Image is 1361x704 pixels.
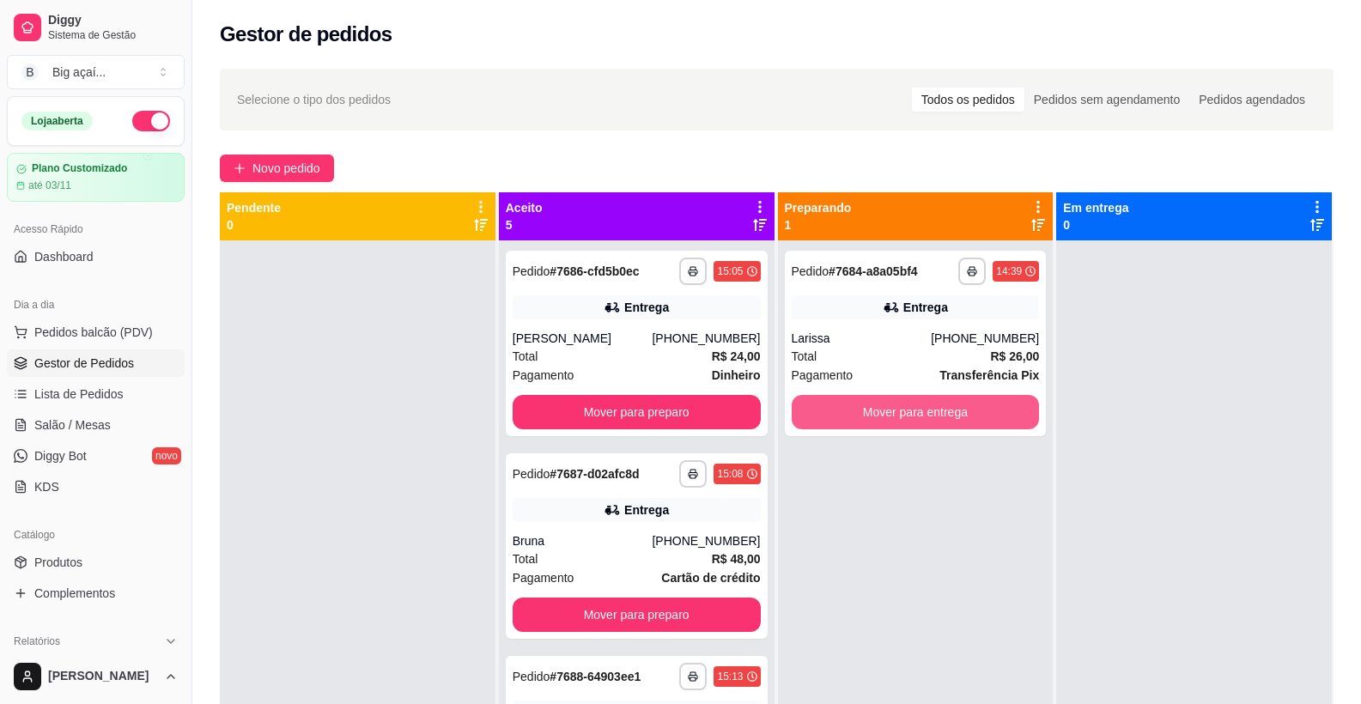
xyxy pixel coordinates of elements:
strong: Dinheiro [712,368,761,382]
button: Pedidos balcão (PDV) [7,319,185,346]
span: KDS [34,478,59,495]
div: Catálogo [7,521,185,549]
button: [PERSON_NAME] [7,656,185,697]
span: Pedido [513,264,550,278]
span: Novo pedido [252,159,320,178]
article: até 03/11 [28,179,71,192]
button: Select a team [7,55,185,89]
span: [PERSON_NAME] [48,669,157,684]
a: Gestor de Pedidos [7,349,185,377]
div: Pedidos sem agendamento [1024,88,1189,112]
span: Produtos [34,554,82,571]
strong: R$ 24,00 [712,349,761,363]
strong: # 7687-d02afc8d [550,467,639,481]
span: Pagamento [513,366,574,385]
span: Complementos [34,585,115,602]
span: Gestor de Pedidos [34,355,134,372]
span: Selecione o tipo dos pedidos [237,90,391,109]
a: Lista de Pedidos [7,380,185,408]
button: Alterar Status [132,111,170,131]
div: 15:13 [717,670,743,683]
span: Pedido [513,467,550,481]
a: Plano Customizadoaté 03/11 [7,153,185,202]
div: Entrega [624,299,669,316]
span: Total [513,347,538,366]
p: 5 [506,216,543,234]
button: Novo pedido [220,155,334,182]
p: Aceito [506,199,543,216]
div: Larissa [792,330,932,347]
div: 14:39 [996,264,1022,278]
a: Complementos [7,580,185,607]
strong: # 7688-64903ee1 [550,670,641,683]
button: Mover para entrega [792,395,1040,429]
div: Loja aberta [21,112,93,130]
div: 15:05 [717,264,743,278]
strong: Cartão de crédito [661,571,760,585]
span: plus [234,162,246,174]
a: Diggy Botnovo [7,442,185,470]
p: Pendente [227,199,281,216]
span: Pedido [513,670,550,683]
a: Dashboard [7,243,185,270]
div: Dia a dia [7,291,185,319]
span: Pagamento [513,568,574,587]
a: KDS [7,473,185,501]
a: Produtos [7,549,185,576]
p: Em entrega [1063,199,1128,216]
div: Todos os pedidos [912,88,1024,112]
button: Mover para preparo [513,598,761,632]
div: Big açaí ... [52,64,106,81]
span: Dashboard [34,248,94,265]
div: Acesso Rápido [7,215,185,243]
div: 15:08 [717,467,743,481]
span: Pedidos balcão (PDV) [34,324,153,341]
p: 1 [785,216,852,234]
div: [PHONE_NUMBER] [652,532,760,549]
span: Total [513,549,538,568]
a: Salão / Mesas [7,411,185,439]
span: Relatórios [14,634,60,648]
span: Diggy Bot [34,447,87,464]
div: Bruna [513,532,653,549]
strong: Transferência Pix [939,368,1039,382]
div: Pedidos agendados [1189,88,1315,112]
strong: # 7684-a8a05bf4 [829,264,918,278]
span: Diggy [48,13,178,28]
div: [PHONE_NUMBER] [652,330,760,347]
p: 0 [1063,216,1128,234]
p: 0 [227,216,281,234]
div: Entrega [624,501,669,519]
strong: R$ 48,00 [712,552,761,566]
span: Salão / Mesas [34,416,111,434]
span: B [21,64,39,81]
strong: # 7686-cfd5b0ec [550,264,639,278]
div: [PHONE_NUMBER] [931,330,1039,347]
span: Lista de Pedidos [34,385,124,403]
span: Pagamento [792,366,854,385]
span: Pedido [792,264,829,278]
button: Mover para preparo [513,395,761,429]
span: Sistema de Gestão [48,28,178,42]
span: Total [792,347,817,366]
div: [PERSON_NAME] [513,330,653,347]
strong: R$ 26,00 [990,349,1039,363]
article: Plano Customizado [32,162,127,175]
div: Entrega [903,299,948,316]
h2: Gestor de pedidos [220,21,392,48]
p: Preparando [785,199,852,216]
a: DiggySistema de Gestão [7,7,185,48]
